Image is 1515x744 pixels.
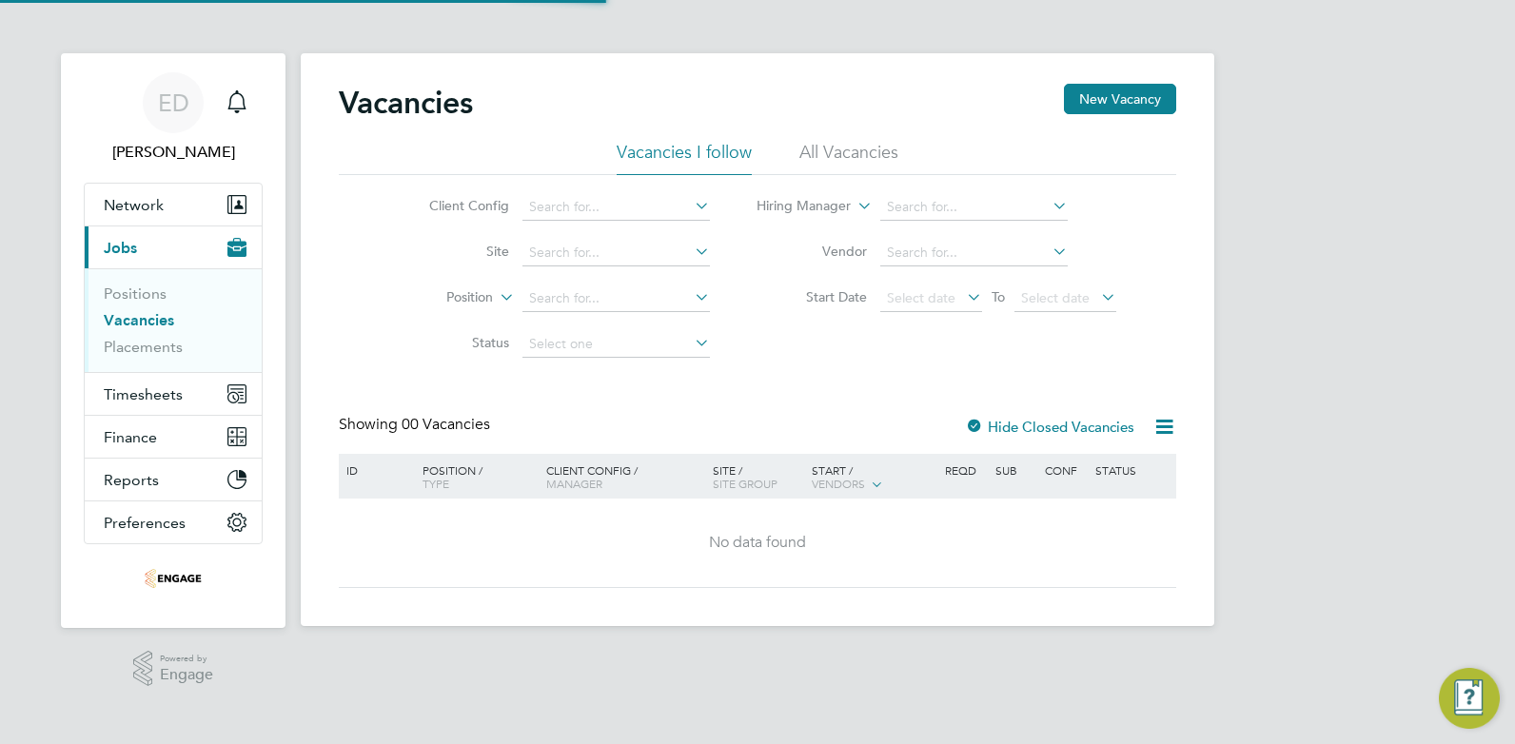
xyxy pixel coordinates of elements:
button: Network [85,184,262,225]
span: Reports [104,471,159,489]
label: Start Date [757,288,867,305]
div: Start / [807,454,940,501]
label: Position [384,288,493,307]
button: Jobs [85,226,262,268]
a: Placements [104,338,183,356]
h2: Vacancies [339,84,473,122]
span: Engage [160,667,213,683]
div: Sub [991,454,1040,486]
div: Jobs [85,268,262,372]
span: Finance [104,428,157,446]
div: Showing [339,415,494,435]
label: Site [400,243,509,260]
label: Hiring Manager [741,197,851,216]
span: Vendors [812,476,865,491]
div: Reqd [940,454,990,486]
li: All Vacancies [799,141,898,175]
button: New Vacancy [1064,84,1176,114]
div: Client Config / [541,454,708,499]
div: No data found [342,533,1173,553]
span: Select date [1021,289,1090,306]
button: Finance [85,416,262,458]
input: Search for... [522,285,710,312]
div: Status [1091,454,1173,486]
span: Timesheets [104,385,183,403]
input: Search for... [522,194,710,221]
a: Vacancies [104,311,174,329]
label: Client Config [400,197,509,214]
div: Position / [408,454,541,499]
span: Ellie Dean [84,141,263,164]
div: Site / [708,454,808,499]
span: Select date [887,289,955,306]
label: Status [400,334,509,351]
a: Powered byEngage [133,651,214,687]
img: omniapeople-logo-retina.png [145,563,202,594]
span: Jobs [104,239,137,257]
a: Positions [104,284,167,303]
span: ED [158,90,189,115]
button: Preferences [85,501,262,543]
button: Reports [85,459,262,500]
a: ED[PERSON_NAME] [84,72,263,164]
button: Timesheets [85,373,262,415]
span: Manager [546,476,602,491]
input: Select one [522,331,710,358]
span: 00 Vacancies [402,415,490,434]
span: Preferences [104,514,186,532]
span: Network [104,196,164,214]
label: Hide Closed Vacancies [965,418,1134,436]
span: Type [423,476,449,491]
span: Site Group [713,476,777,491]
input: Search for... [880,240,1068,266]
input: Search for... [522,240,710,266]
label: Vendor [757,243,867,260]
a: Go to home page [84,563,263,594]
input: Search for... [880,194,1068,221]
div: Conf [1040,454,1090,486]
span: To [986,284,1011,309]
span: Powered by [160,651,213,667]
li: Vacancies I follow [617,141,752,175]
button: Engage Resource Center [1439,668,1500,729]
div: ID [342,454,408,486]
nav: Main navigation [61,53,285,628]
